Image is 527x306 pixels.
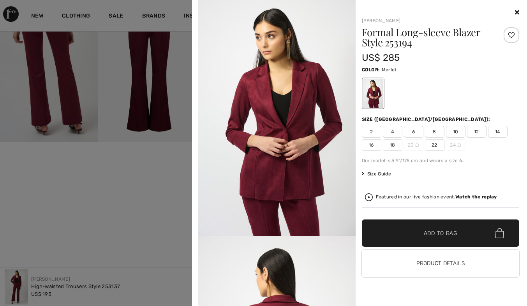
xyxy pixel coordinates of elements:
[425,139,444,151] span: 22
[362,67,380,73] span: Color:
[488,126,508,138] span: 14
[382,67,397,73] span: Merlot
[404,126,423,138] span: 6
[362,126,381,138] span: 2
[467,126,486,138] span: 12
[446,126,465,138] span: 10
[362,139,381,151] span: 16
[425,126,444,138] span: 8
[17,5,33,12] span: Chat
[362,250,520,277] button: Product Details
[362,219,520,247] button: Add to Bag
[457,143,461,147] img: ring-m.svg
[376,195,497,200] div: Featured in our live fashion event.
[362,116,492,123] div: Size ([GEOGRAPHIC_DATA]/[GEOGRAPHIC_DATA]):
[362,27,493,48] h1: Formal Long-sleeve Blazer Style 253194
[383,139,402,151] span: 18
[362,170,391,177] span: Size Guide
[363,79,383,108] div: Merlot
[362,52,400,63] span: US$ 285
[446,139,465,151] span: 24
[383,126,402,138] span: 4
[495,228,504,238] img: Bag.svg
[415,143,419,147] img: ring-m.svg
[362,18,401,23] a: [PERSON_NAME]
[365,193,373,201] img: Watch the replay
[424,229,457,237] span: Add to Bag
[455,194,497,200] strong: Watch the replay
[362,157,520,164] div: Our model is 5'9"/175 cm and wears a size 6.
[404,139,423,151] span: 20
